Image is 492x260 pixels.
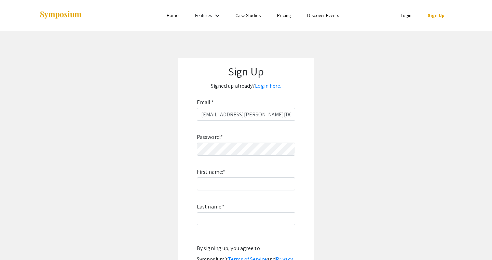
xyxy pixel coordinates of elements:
[197,132,223,143] label: Password:
[184,65,307,78] h1: Sign Up
[167,12,178,18] a: Home
[197,201,224,212] label: Last name:
[197,167,225,177] label: First name:
[197,97,214,108] label: Email:
[213,12,221,20] mat-icon: Expand Features list
[195,12,212,18] a: Features
[184,81,307,91] p: Signed up already?
[5,229,29,255] iframe: Chat
[277,12,291,18] a: Pricing
[255,82,281,89] a: Login here.
[235,12,261,18] a: Case Studies
[428,12,445,18] a: Sign Up
[39,11,82,20] img: Symposium by ForagerOne
[307,12,339,18] a: Discover Events
[401,12,412,18] a: Login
